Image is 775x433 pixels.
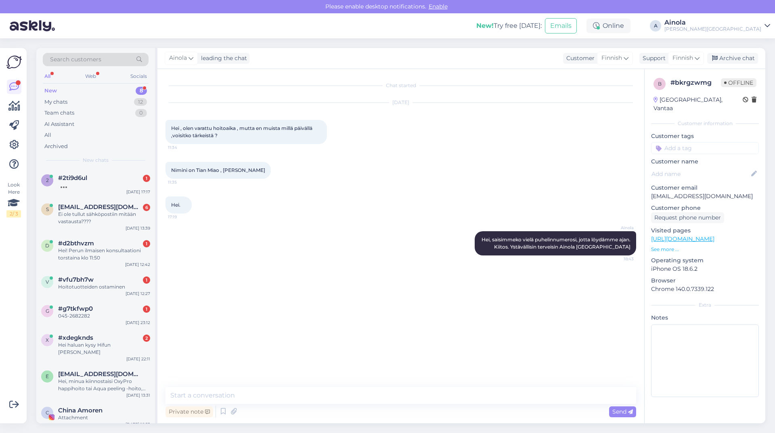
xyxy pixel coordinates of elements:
[198,54,247,63] div: leading the chat
[46,177,49,183] span: 2
[651,285,759,293] p: Chrome 140.0.7339.122
[165,99,636,106] div: [DATE]
[651,120,759,127] div: Customer information
[126,421,150,427] div: [DATE] 16:53
[651,314,759,322] p: Notes
[50,55,101,64] span: Search customers
[46,337,49,343] span: x
[651,301,759,309] div: Extra
[482,236,632,250] span: Hei, saisimmeko vielä puhelinnumerosi, jotta löydämme ajan. Kiitos. Ystävällisin terveisin Ainola...
[58,203,142,211] span: semenius.ulla@gmail.com
[126,189,150,195] div: [DATE] 17:17
[126,291,150,297] div: [DATE] 12:27
[129,71,149,82] div: Socials
[651,169,750,178] input: Add name
[58,305,93,312] span: #g7tkfwp0
[672,54,693,63] span: Finnish
[46,279,49,285] span: v
[664,19,761,26] div: Ainola
[664,26,761,32] div: [PERSON_NAME][GEOGRAPHIC_DATA]
[58,334,93,341] span: #xdegknds
[58,174,87,182] span: #2ti9d6ul
[650,20,661,31] div: A
[58,283,150,291] div: Hoitotuotteiden ostaminen
[58,211,150,225] div: Ei ole tullut sähköpostiin mitään vastausta????
[143,204,150,211] div: 6
[658,81,662,87] span: b
[651,246,759,253] p: See more ...
[476,22,494,29] b: New!
[58,312,150,320] div: 045-2682282
[168,214,198,220] span: 17:19
[476,21,542,31] div: Try free [DATE]:
[44,131,51,139] div: All
[169,54,187,63] span: Ainola
[651,204,759,212] p: Customer phone
[721,78,756,87] span: Offline
[651,212,724,223] div: Request phone number
[651,192,759,201] p: [EMAIL_ADDRESS][DOMAIN_NAME]
[651,265,759,273] p: iPhone OS 18.6.2
[171,202,180,208] span: Hei.
[168,144,198,151] span: 11:34
[165,82,636,89] div: Chat started
[654,96,743,113] div: [GEOGRAPHIC_DATA], Vantaa
[664,19,770,32] a: Ainola[PERSON_NAME][GEOGRAPHIC_DATA]
[58,247,150,261] div: Hei! Perun ilmaisen konsultaationi torstaina klo 11:50
[43,71,52,82] div: All
[651,184,759,192] p: Customer email
[6,54,22,70] img: Askly Logo
[58,370,142,378] span: emmabrandstaka@gmail.com
[44,142,68,151] div: Archived
[46,308,49,314] span: g
[165,406,213,417] div: Private note
[651,276,759,285] p: Browser
[125,261,150,268] div: [DATE] 12:42
[143,240,150,247] div: 1
[58,341,150,356] div: Hei haluan kysy Hifun [PERSON_NAME]
[58,407,103,414] span: China Amoren
[44,120,74,128] div: AI Assistant
[612,408,633,415] span: Send
[603,225,634,231] span: Ainola
[46,410,49,416] span: C
[126,320,150,326] div: [DATE] 23:12
[58,240,94,247] span: #d2bthvzm
[46,373,49,379] span: e
[143,175,150,182] div: 1
[134,98,147,106] div: 12
[45,243,49,249] span: d
[58,414,150,421] div: Attachment
[126,356,150,362] div: [DATE] 22:11
[46,206,49,212] span: s
[426,3,450,10] span: Enable
[6,181,21,218] div: Look Here
[651,226,759,235] p: Visited pages
[545,18,577,33] button: Emails
[126,225,150,231] div: [DATE] 13:39
[135,109,147,117] div: 0
[84,71,98,82] div: Web
[126,392,150,398] div: [DATE] 13:31
[651,142,759,154] input: Add a tag
[171,125,314,138] span: Hei , olen varattu hoitoaika , mutta en muista millä päivällä ,voisitko tärkeistä ?
[586,19,630,33] div: Online
[171,167,265,173] span: Nimini on Tian Miao , [PERSON_NAME]
[707,53,758,64] div: Archive chat
[83,157,109,164] span: New chats
[601,54,622,63] span: Finnish
[651,157,759,166] p: Customer name
[58,276,94,283] span: #vfu7bh7w
[6,210,21,218] div: 2 / 3
[143,305,150,313] div: 1
[58,378,150,392] div: Hei, minua kiinnostaisi OxyPro happihoito tai Aqua peeling -hoito, ovatko ne akneiholle sopivia /...
[44,109,74,117] div: Team chats
[651,235,714,243] a: [URL][DOMAIN_NAME]
[603,256,634,262] span: 18:43
[44,98,67,106] div: My chats
[168,179,198,185] span: 11:35
[44,87,57,95] div: New
[136,87,147,95] div: 8
[651,256,759,265] p: Operating system
[639,54,666,63] div: Support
